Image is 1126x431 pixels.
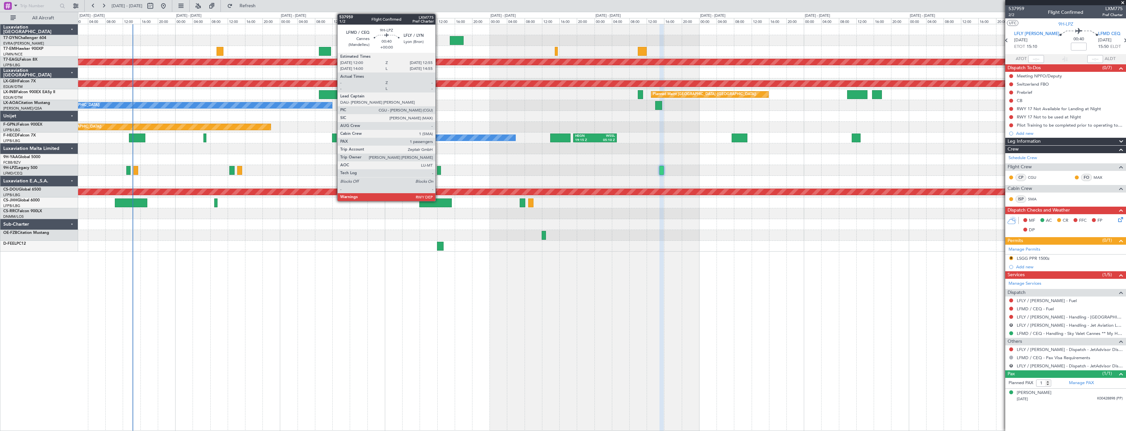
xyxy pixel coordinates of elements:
[281,13,306,19] div: [DATE] - [DATE]
[3,242,26,246] a: D-FEELPC12
[1016,264,1123,270] div: Add new
[594,18,612,24] div: 00:00
[1008,207,1070,214] span: Dispatch Checks and Weather
[1046,217,1052,224] span: AC
[3,58,19,62] span: T7-EAGL
[3,101,18,105] span: LX-AOA
[786,18,804,24] div: 20:00
[1017,390,1052,396] div: [PERSON_NAME]
[262,18,280,24] div: 20:00
[3,193,20,197] a: LFPB/LBG
[1017,322,1123,328] a: LFLY / [PERSON_NAME] - Handling - Jet Aviation LSGG / GVA
[1009,256,1013,260] button: R
[367,18,385,24] div: 20:00
[1017,81,1049,87] div: Switzerland FBO
[891,18,908,24] div: 20:00
[700,13,725,19] div: [DATE] - [DATE]
[1098,31,1120,37] span: LFMD CEQ
[1014,37,1028,44] span: [DATE]
[1097,217,1102,224] span: FP
[1094,174,1108,180] a: MAX
[664,18,681,24] div: 16:00
[3,198,17,202] span: CS-JHH
[1009,280,1041,287] a: Manage Services
[88,18,105,24] div: 04:00
[3,155,18,159] span: 9H-YAA
[3,63,20,68] a: LFPB/LBG
[926,18,944,24] div: 04:00
[1028,174,1043,180] a: CGU
[542,18,559,24] div: 12:00
[350,18,367,24] div: 16:00
[1102,271,1112,278] span: (1/5)
[3,95,23,100] a: EDLW/DTM
[3,209,42,213] a: CS-RRCFalcon 900LX
[3,160,21,165] a: FCBB/BZV
[1102,12,1123,18] span: Pref Charter
[490,18,507,24] div: 00:00
[1098,44,1109,50] span: 15:50
[3,84,23,89] a: EDLW/DTM
[105,18,123,24] div: 08:00
[140,18,158,24] div: 16:00
[1017,298,1077,303] a: LFLY / [PERSON_NAME] - Fuel
[856,18,874,24] div: 12:00
[595,134,615,138] div: WSSL
[1081,174,1092,181] div: FO
[595,13,621,19] div: [DATE] - [DATE]
[1017,106,1101,112] div: RWY 17 Not Available for Landing at Night
[1074,36,1084,43] span: 00:40
[3,133,18,137] span: F-HECD
[1048,9,1083,16] div: Flight Confirmed
[420,18,437,24] div: 08:00
[3,79,18,83] span: LX-GBH
[874,18,891,24] div: 16:00
[717,18,734,24] div: 04:00
[3,242,16,246] span: D-FEEL
[1009,364,1013,368] button: R
[1017,331,1123,336] a: LFMD / CEQ - Handling - Sky Valet Cannes ** My Handling**LFMD / CEQ
[577,18,594,24] div: 20:00
[3,198,40,202] a: CS-JHHGlobal 6000
[3,128,20,133] a: LFPB/LBG
[1009,380,1033,386] label: Planned PAX
[298,18,315,24] div: 04:00
[3,155,40,159] a: 9H-YAAGlobal 5000
[347,90,410,99] div: Planned Maint [GEOGRAPHIC_DATA]
[3,214,24,219] a: DNMM/LOS
[1008,163,1032,171] span: Flight Crew
[1017,363,1123,369] a: LFLY / [PERSON_NAME] - Dispatch - JetAdvisor Dispatch 9H
[682,18,699,24] div: 20:00
[1015,174,1026,181] div: CP
[1102,237,1112,244] span: (0/1)
[1017,114,1081,120] div: RWY 17 Not to be used at NIght
[385,18,402,24] div: 00:00
[653,90,756,99] div: Planned Maint [GEOGRAPHIC_DATA] ([GEOGRAPHIC_DATA])
[595,138,615,143] div: 05:10 Z
[1016,131,1123,136] div: Add new
[1009,12,1024,18] span: 2/2
[437,18,455,24] div: 12:00
[1008,64,1041,72] span: Dispatch To-Dos
[123,18,140,24] div: 12:00
[280,18,297,24] div: 00:00
[1008,138,1041,145] span: Leg Information
[3,203,20,208] a: LFPB/LBG
[158,18,175,24] div: 20:00
[821,18,839,24] div: 04:00
[1102,370,1112,377] span: (1/1)
[1017,355,1090,360] a: LFMD / CEQ - Pax Visa Requirements
[3,123,17,127] span: F-GPNJ
[1007,20,1018,26] button: UTC
[559,18,577,24] div: 16:00
[1016,56,1027,62] span: ATOT
[839,18,856,24] div: 08:00
[961,18,978,24] div: 12:00
[3,188,19,192] span: CS-DOU
[996,18,1013,24] div: 20:00
[1028,55,1044,63] input: --:--
[1102,5,1123,12] span: LXM775
[3,90,55,94] a: LX-INBFalcon 900EX EASy II
[734,18,751,24] div: 08:00
[3,58,37,62] a: T7-EAGLFalcon 8X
